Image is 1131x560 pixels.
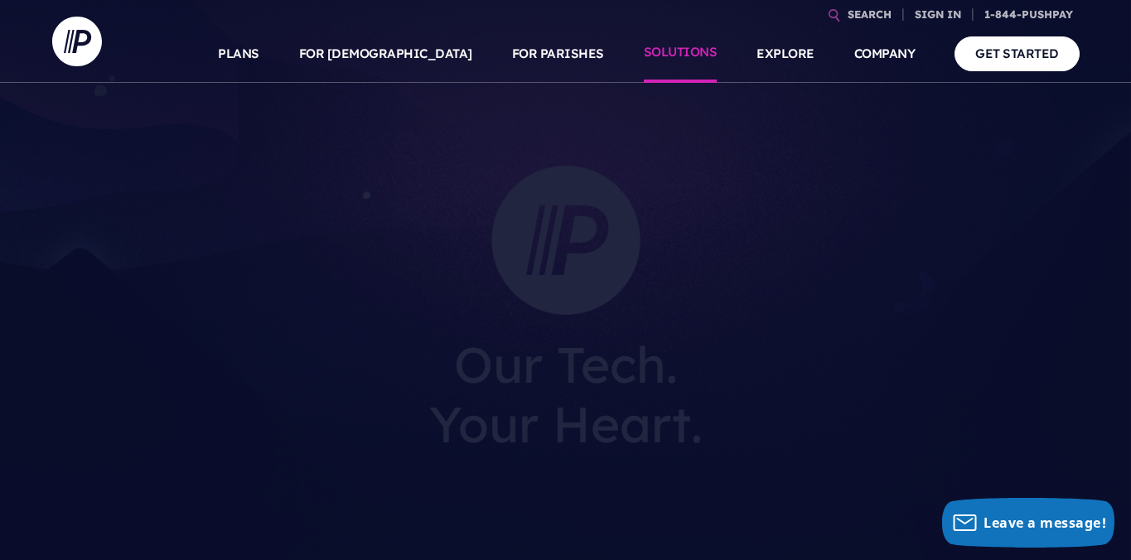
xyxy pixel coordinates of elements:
[854,25,916,83] a: COMPANY
[644,25,718,83] a: SOLUTIONS
[299,25,472,83] a: FOR [DEMOGRAPHIC_DATA]
[218,25,259,83] a: PLANS
[984,514,1106,532] span: Leave a message!
[756,25,814,83] a: EXPLORE
[955,36,1080,70] a: GET STARTED
[512,25,604,83] a: FOR PARISHES
[942,498,1114,548] button: Leave a message!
